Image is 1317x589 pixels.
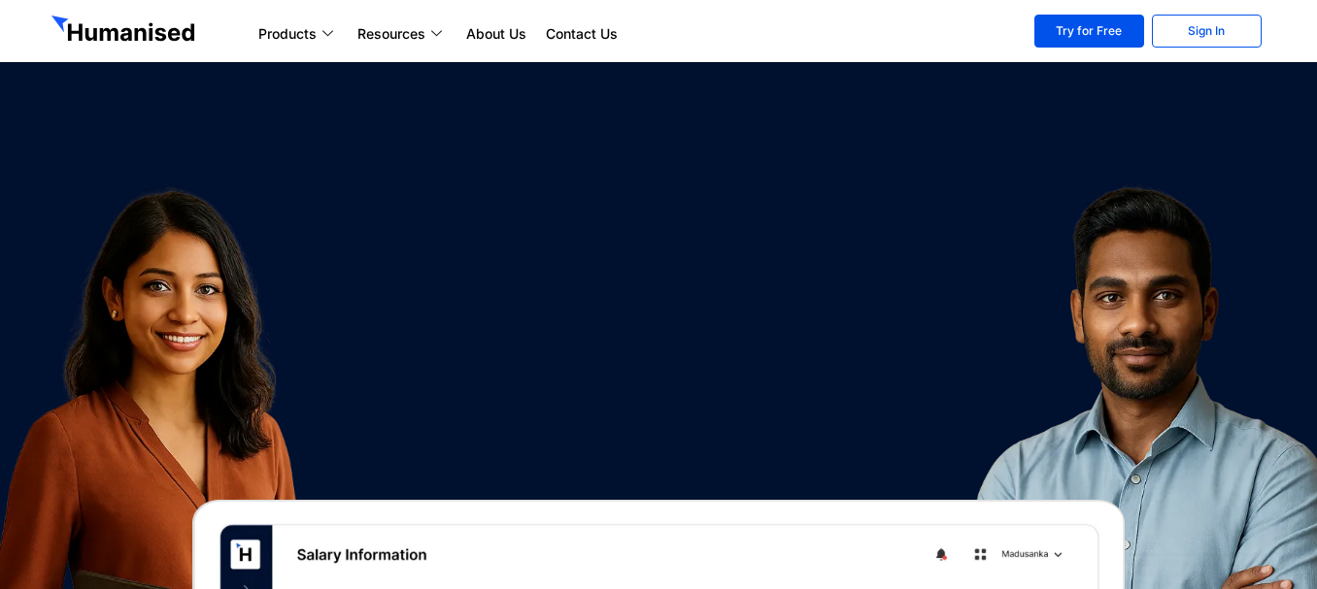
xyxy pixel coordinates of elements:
[456,22,536,46] a: About Us
[1152,15,1262,48] a: Sign In
[348,22,456,46] a: Resources
[536,22,627,46] a: Contact Us
[249,22,348,46] a: Products
[1034,15,1144,48] a: Try for Free
[51,16,199,47] img: GetHumanised Logo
